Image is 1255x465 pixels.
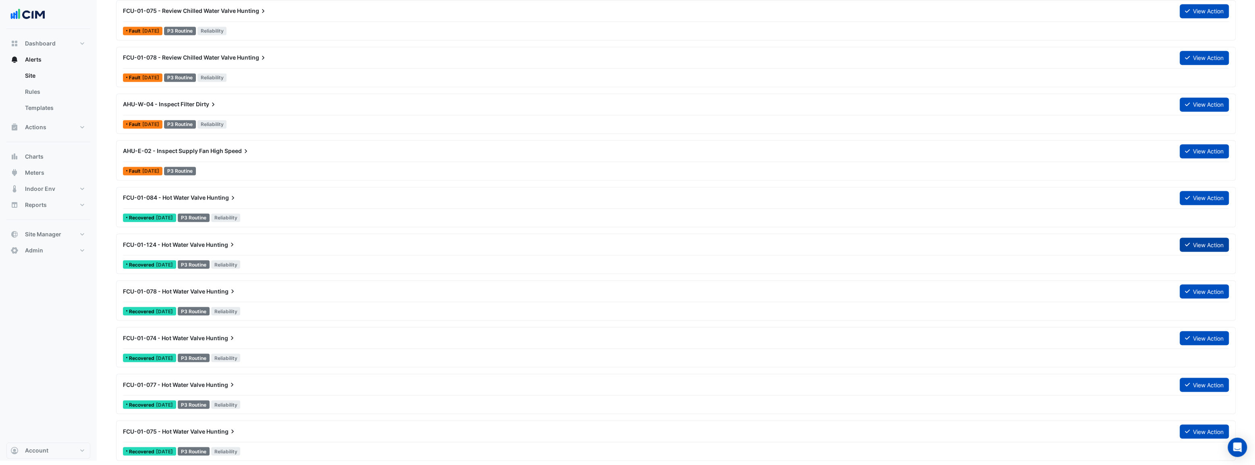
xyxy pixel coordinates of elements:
button: View Action [1180,284,1229,298]
span: Recovered [129,215,156,220]
app-icon: Dashboard [10,39,19,48]
span: Mon 25-Aug-2025 13:15 IST [156,308,173,314]
button: View Action [1180,191,1229,205]
div: P3 Routine [178,213,210,222]
span: Hunting [206,380,236,389]
div: P3 Routine [178,307,210,315]
span: Reliability [197,73,227,82]
span: Indoor Env [25,185,55,193]
span: Hunting [237,7,267,15]
span: Fri 15-Aug-2025 04:30 IST [142,168,159,174]
a: Rules [19,84,90,100]
span: Hunting [206,287,237,295]
button: View Action [1180,331,1229,345]
span: Recovered [129,262,156,267]
span: Recovered [129,355,156,360]
app-icon: Site Manager [10,230,19,238]
span: FCU-01-078 - Hot Water Valve [123,287,205,294]
button: Meters [6,165,90,181]
span: Mon 25-Aug-2025 13:15 IST [156,215,173,221]
span: Recovered [129,449,156,454]
span: Dashboard [25,39,56,48]
span: FCU-01-075 - Review Chilled Water Valve [123,7,236,14]
span: Wed 27-Aug-2025 08:00 IST [142,74,159,81]
span: FCU-01-084 - Hot Water Valve [123,194,206,201]
button: View Action [1180,238,1229,252]
div: P3 Routine [164,27,196,35]
button: Reports [6,197,90,213]
div: Open Intercom Messenger [1228,438,1247,457]
div: P3 Routine [178,353,210,362]
span: FCU-01-124 - Hot Water Valve [123,241,205,248]
span: Reliability [211,400,241,409]
button: Indoor Env [6,181,90,197]
button: Site Manager [6,226,90,242]
span: Hunting [206,427,237,435]
span: Fault [129,122,142,127]
span: FCU-01-075 - Hot Water Valve [123,428,205,434]
div: P3 Routine [164,167,196,175]
app-icon: Admin [10,246,19,254]
button: Account [6,442,90,459]
button: Dashboard [6,35,90,52]
div: P3 Routine [178,260,210,269]
span: Reliability [211,307,241,315]
span: Reliability [211,213,241,222]
span: Charts [25,153,44,161]
span: FCU-01-074 - Hot Water Valve [123,334,205,341]
app-icon: Alerts [10,56,19,64]
span: Reports [25,201,47,209]
button: Alerts [6,52,90,68]
span: Admin [25,246,43,254]
span: Dirty [196,100,217,108]
div: P3 Routine [178,400,210,409]
span: Fault [129,169,142,174]
span: Site Manager [25,230,61,238]
span: Hunting [237,54,267,62]
img: Company Logo [10,6,46,23]
span: Reliability [211,353,241,362]
span: Hunting [206,334,236,342]
span: FCU-01-078 - Review Chilled Water Valve [123,54,236,61]
span: Reliability [211,260,241,269]
app-icon: Reports [10,201,19,209]
span: AHU-E-02 - Inspect Supply Fan High [123,147,223,154]
span: Fault [129,29,142,33]
button: Charts [6,149,90,165]
span: Reliability [211,447,241,455]
span: Alerts [25,56,42,64]
a: Templates [19,100,90,116]
span: Fault [129,75,142,80]
span: Account [25,446,48,455]
span: Mon 25-Aug-2025 13:15 IST [156,355,173,361]
app-icon: Actions [10,123,19,131]
span: Hunting [206,240,236,248]
app-icon: Meters [10,169,19,177]
button: View Action [1180,51,1229,65]
span: Wed 27-Aug-2025 08:00 IST [142,28,159,34]
span: Mon 25-Aug-2025 13:15 IST [156,401,173,407]
div: P3 Routine [164,73,196,82]
button: View Action [1180,4,1229,18]
div: P3 Routine [178,447,210,455]
button: View Action [1180,424,1229,438]
span: Actions [25,123,46,131]
button: Admin [6,242,90,258]
span: FCU-01-077 - Hot Water Valve [123,381,205,388]
span: Speed [224,147,250,155]
span: Reliability [197,27,227,35]
span: Mon 25-Aug-2025 13:15 IST [156,261,173,267]
span: AHU-W-04 - Inspect Filter [123,101,195,107]
span: Reliability [197,120,227,128]
span: Fri 15-Aug-2025 04:30 IST [142,121,159,127]
button: Actions [6,119,90,135]
button: View Action [1180,97,1229,112]
span: Meters [25,169,44,177]
a: Site [19,68,90,84]
app-icon: Indoor Env [10,185,19,193]
span: Hunting [207,194,237,202]
app-icon: Charts [10,153,19,161]
span: Mon 25-Aug-2025 13:15 IST [156,448,173,454]
span: Recovered [129,309,156,314]
div: P3 Routine [164,120,196,128]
